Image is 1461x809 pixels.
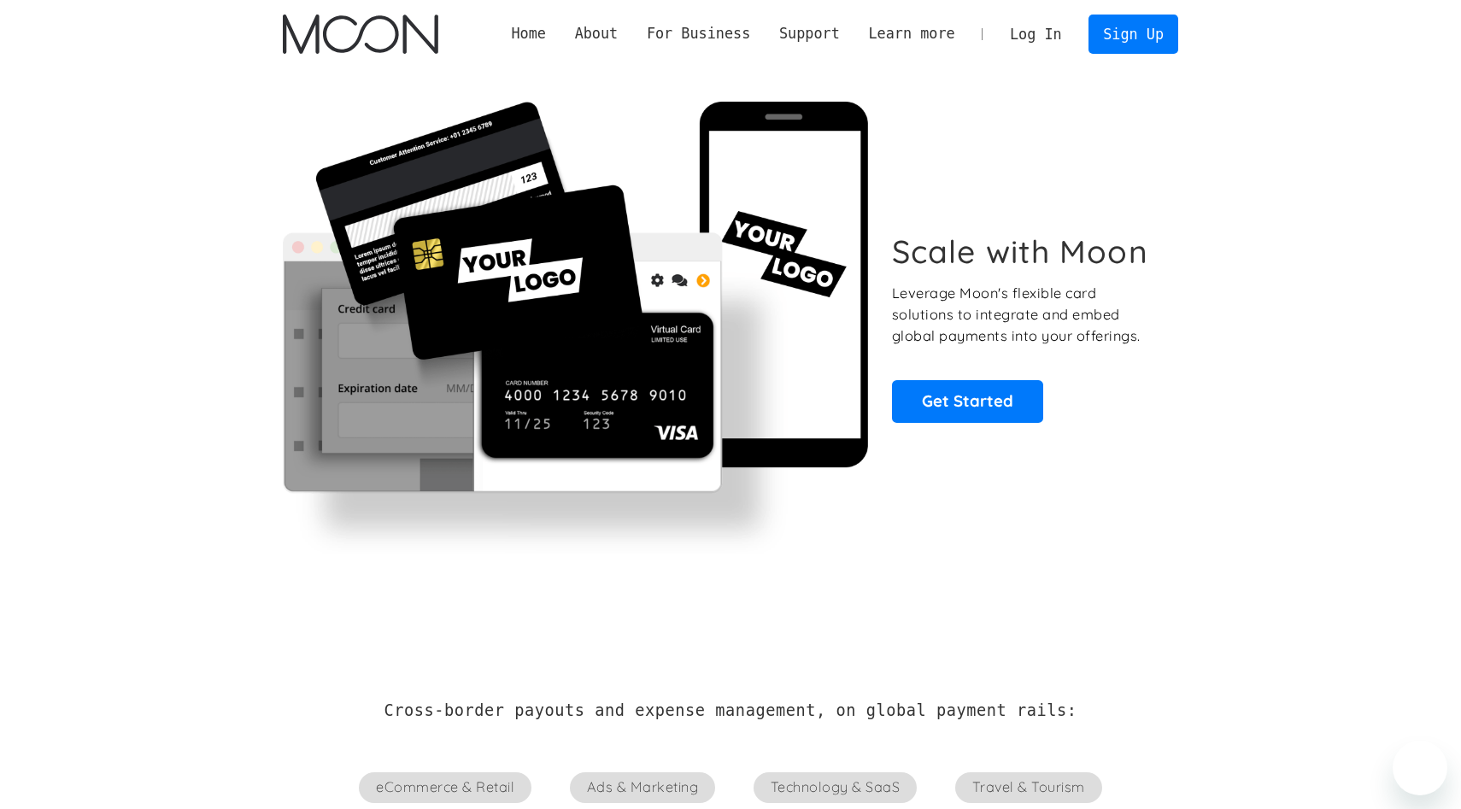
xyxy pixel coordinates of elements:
div: For Business [647,23,750,44]
span: eCommerce & Retail [359,772,531,803]
span: Ads & Marketing [570,772,715,803]
p: Leverage Moon's flexible card solutions to integrate and embed global payments into your offerings. [892,283,1159,346]
div: Support [779,23,840,44]
a: Get Started [892,380,1043,423]
div: Learn more [868,23,954,44]
div: Learn more [854,23,970,44]
iframe: Button to launch messaging window [1393,741,1447,795]
span: Travel & Tourism [955,772,1102,803]
span: Technology & SaaS [754,772,917,803]
h1: Scale with Moon [892,232,1148,271]
img: Moon Logo [283,15,437,54]
h2: Cross-border payouts and expense management, on global payment rails: [384,701,1077,720]
a: Log In [995,15,1076,53]
a: Sign Up [1088,15,1177,53]
a: Home [497,23,560,44]
div: For Business [632,23,765,44]
a: home [283,15,437,54]
div: Support [765,23,854,44]
div: About [560,23,632,44]
div: About [575,23,619,44]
